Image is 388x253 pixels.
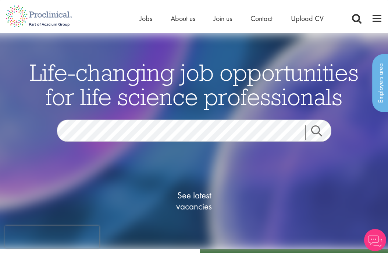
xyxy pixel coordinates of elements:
img: Chatbot [364,229,386,251]
a: See latestvacancies [157,160,231,242]
a: Upload CV [291,14,324,23]
span: Life-changing job opportunities for life science professionals [30,58,359,111]
a: Jobs [140,14,152,23]
iframe: reCAPTCHA [5,226,99,248]
a: About us [171,14,195,23]
a: Contact [250,14,273,23]
span: See latest vacancies [157,190,231,212]
a: Join us [214,14,232,23]
a: Job search submit button [305,125,337,140]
